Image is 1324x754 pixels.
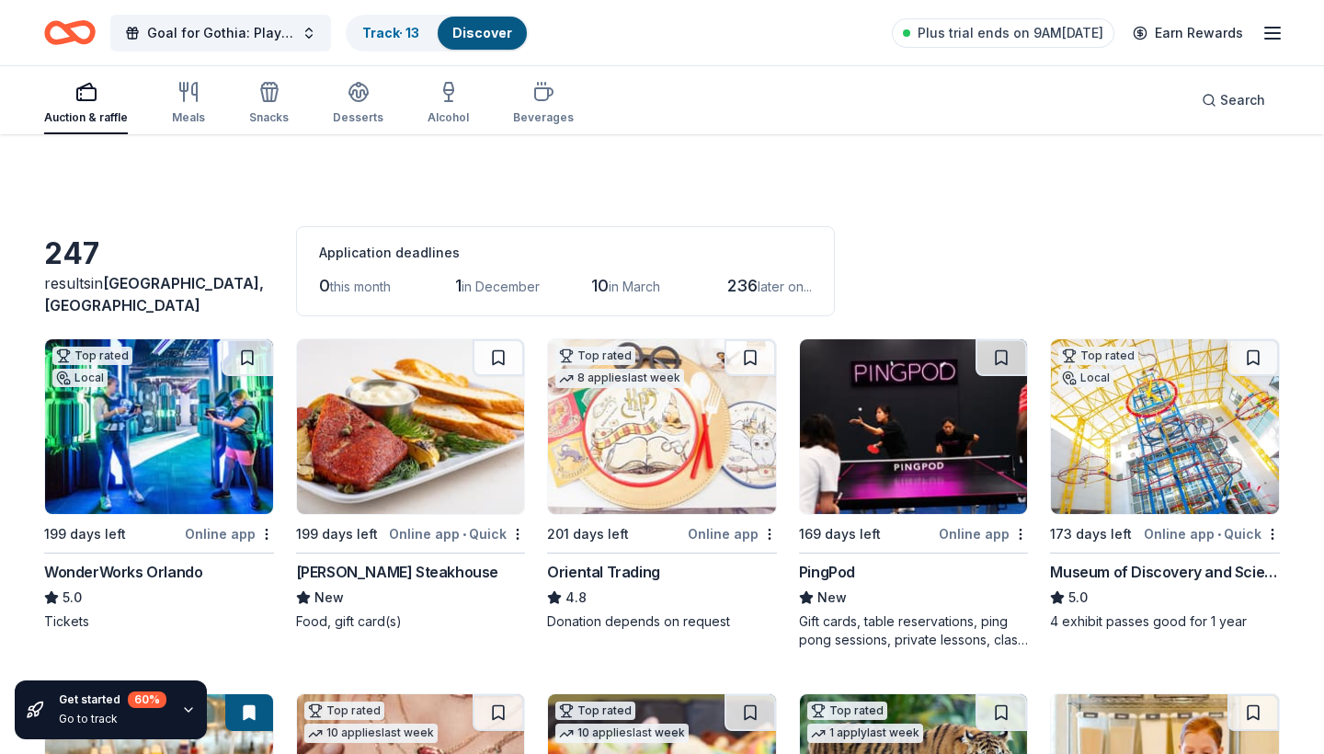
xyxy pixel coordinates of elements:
button: Track· 13Discover [346,15,529,51]
span: 5.0 [63,587,82,609]
div: Beverages [513,110,574,125]
span: in [44,274,264,314]
div: Top rated [555,702,635,720]
div: WonderWorks Orlando [44,561,202,583]
span: 5.0 [1068,587,1088,609]
div: 10 applies last week [304,724,438,743]
div: 1 apply last week [807,724,923,743]
a: Image for PingPod169 days leftOnline appPingPodNewGift cards, table reservations, ping pong sessi... [799,338,1029,649]
div: Oriental Trading [547,561,660,583]
img: Image for Perry's Steakhouse [297,339,525,514]
img: Image for WonderWorks Orlando [45,339,273,514]
span: 1 [455,276,462,295]
a: Home [44,11,96,54]
div: Top rated [52,347,132,365]
div: Local [52,369,108,387]
div: 199 days left [296,523,378,545]
div: Tickets [44,612,274,631]
div: Online app [939,522,1028,545]
img: Image for Oriental Trading [548,339,776,514]
span: 236 [727,276,758,295]
button: Snacks [249,74,289,134]
span: [GEOGRAPHIC_DATA], [GEOGRAPHIC_DATA] [44,274,264,314]
button: Alcohol [428,74,469,134]
span: in March [609,279,660,294]
span: 10 [591,276,609,295]
div: PingPod [799,561,855,583]
div: Online app Quick [1144,522,1280,545]
div: Get started [59,691,166,708]
a: Earn Rewards [1122,17,1254,50]
span: • [462,527,466,542]
img: Image for PingPod [800,339,1028,514]
span: New [817,587,847,609]
button: Beverages [513,74,574,134]
div: Food, gift card(s) [296,612,526,631]
a: Track· 13 [362,25,419,40]
div: Alcohol [428,110,469,125]
div: Top rated [1058,347,1138,365]
div: 4 exhibit passes good for 1 year [1050,612,1280,631]
img: Image for Museum of Discovery and Science [1051,339,1279,514]
div: Go to track [59,712,166,726]
div: Online app [185,522,274,545]
span: • [1217,527,1221,542]
div: 201 days left [547,523,629,545]
div: Museum of Discovery and Science [1050,561,1280,583]
span: this month [330,279,391,294]
button: Meals [172,74,205,134]
div: Desserts [333,110,383,125]
div: 60 % [128,691,166,708]
div: 173 days left [1050,523,1132,545]
a: Discover [452,25,512,40]
div: Auction & raffle [44,110,128,125]
div: Top rated [807,702,887,720]
div: Local [1058,369,1113,387]
span: in December [462,279,540,294]
div: Snacks [249,110,289,125]
div: Top rated [304,702,384,720]
button: Auction & raffle [44,74,128,134]
span: New [314,587,344,609]
div: Gift cards, table reservations, ping pong sessions, private lessons, class passes [799,612,1029,649]
div: results [44,272,274,316]
button: Desserts [333,74,383,134]
div: 8 applies last week [555,369,684,388]
a: Image for WonderWorks OrlandoTop ratedLocal199 days leftOnline appWonderWorks Orlando5.0Tickets [44,338,274,631]
a: Plus trial ends on 9AM[DATE] [892,18,1114,48]
div: 169 days left [799,523,881,545]
span: 0 [319,276,330,295]
div: Online app [688,522,777,545]
div: Application deadlines [319,242,812,264]
button: Goal for Gothia: Play It Forward Raffle [110,15,331,51]
div: 247 [44,235,274,272]
div: Meals [172,110,205,125]
div: Online app Quick [389,522,525,545]
div: Donation depends on request [547,612,777,631]
a: Image for Oriental TradingTop rated8 applieslast week201 days leftOnline appOriental Trading4.8Do... [547,338,777,631]
span: Search [1220,89,1265,111]
span: Goal for Gothia: Play It Forward Raffle [147,22,294,44]
a: Image for Museum of Discovery and ScienceTop ratedLocal173 days leftOnline app•QuickMuseum of Dis... [1050,338,1280,631]
span: 4.8 [565,587,587,609]
span: later on... [758,279,812,294]
a: Image for Perry's Steakhouse199 days leftOnline app•Quick[PERSON_NAME] SteakhouseNewFood, gift ca... [296,338,526,631]
div: 199 days left [44,523,126,545]
div: [PERSON_NAME] Steakhouse [296,561,498,583]
button: Search [1187,82,1280,119]
div: Top rated [555,347,635,365]
div: 10 applies last week [555,724,689,743]
span: Plus trial ends on 9AM[DATE] [918,22,1103,44]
